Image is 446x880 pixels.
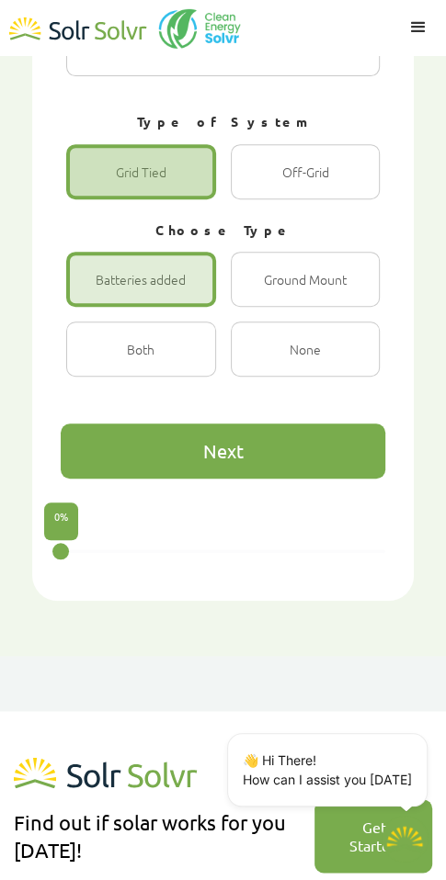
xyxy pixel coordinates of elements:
[314,799,432,873] a: Get Started
[382,816,428,862] img: 1702586718.png
[382,816,428,862] button: Open chatbot widget
[203,442,244,460] div: Next
[61,423,385,479] div: next slide
[66,113,381,131] h2: Type of System
[54,507,68,525] p: %
[66,221,381,240] h2: Choose Type
[54,509,60,524] span: 0
[14,808,297,865] div: Find out if solar works for you [DATE]!
[243,750,412,789] p: 👋 Hi There! How can I assist you [DATE]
